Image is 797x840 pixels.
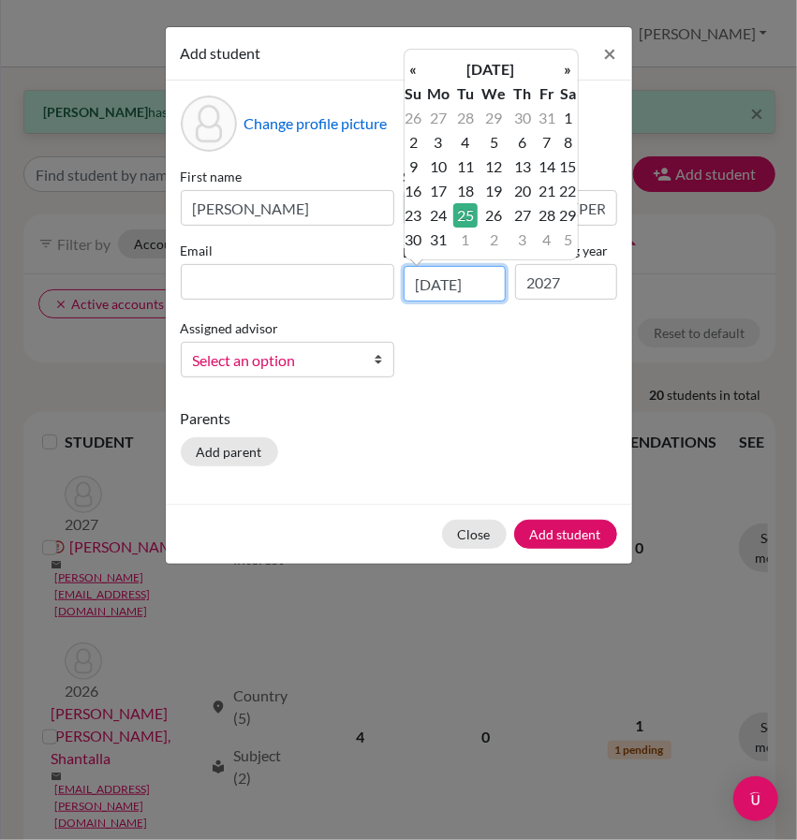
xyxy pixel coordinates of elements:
label: Email [181,241,394,260]
td: 31 [535,106,558,130]
td: 23 [405,203,423,228]
td: 5 [559,228,578,252]
td: 22 [559,179,578,203]
td: 30 [405,228,423,252]
label: First name [181,167,394,186]
td: 27 [423,106,454,130]
td: 21 [535,179,558,203]
td: 29 [478,106,510,130]
td: 13 [510,155,535,179]
th: Tu [453,81,477,106]
td: 28 [535,203,558,228]
td: 11 [453,155,477,179]
td: 26 [405,106,423,130]
span: Add student [181,44,261,62]
td: 1 [453,228,477,252]
button: Close [589,27,632,80]
td: 29 [559,203,578,228]
td: 31 [423,228,454,252]
th: Su [405,81,423,106]
td: 16 [405,179,423,203]
td: 9 [405,155,423,179]
td: 1 [559,106,578,130]
span: Select an option [193,348,358,373]
td: 10 [423,155,454,179]
input: dd/mm/yyyy [404,266,506,302]
td: 2 [405,130,423,155]
button: Close [442,520,507,549]
td: 26 [478,203,510,228]
td: 27 [510,203,535,228]
button: Add student [514,520,617,549]
th: « [405,57,423,81]
td: 20 [510,179,535,203]
td: 25 [453,203,477,228]
span: × [604,39,617,66]
div: Profile picture [181,96,237,152]
div: Open Intercom Messenger [733,776,778,821]
p: Parents [181,407,617,430]
td: 8 [559,130,578,155]
td: 5 [478,130,510,155]
td: 15 [559,155,578,179]
td: 6 [510,130,535,155]
label: Assigned advisor [181,318,279,338]
td: 18 [453,179,477,203]
td: 2 [478,228,510,252]
td: 3 [423,130,454,155]
td: 12 [478,155,510,179]
td: 17 [423,179,454,203]
td: 28 [453,106,477,130]
td: 30 [510,106,535,130]
th: Fr [535,81,558,106]
td: 14 [535,155,558,179]
th: » [559,57,578,81]
th: We [478,81,510,106]
td: 7 [535,130,558,155]
button: Add parent [181,437,278,466]
td: 4 [453,130,477,155]
td: 19 [478,179,510,203]
th: Mo [423,81,454,106]
td: 4 [535,228,558,252]
th: [DATE] [423,57,559,81]
td: 3 [510,228,535,252]
th: Th [510,81,535,106]
td: 24 [423,203,454,228]
th: Sa [559,81,578,106]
